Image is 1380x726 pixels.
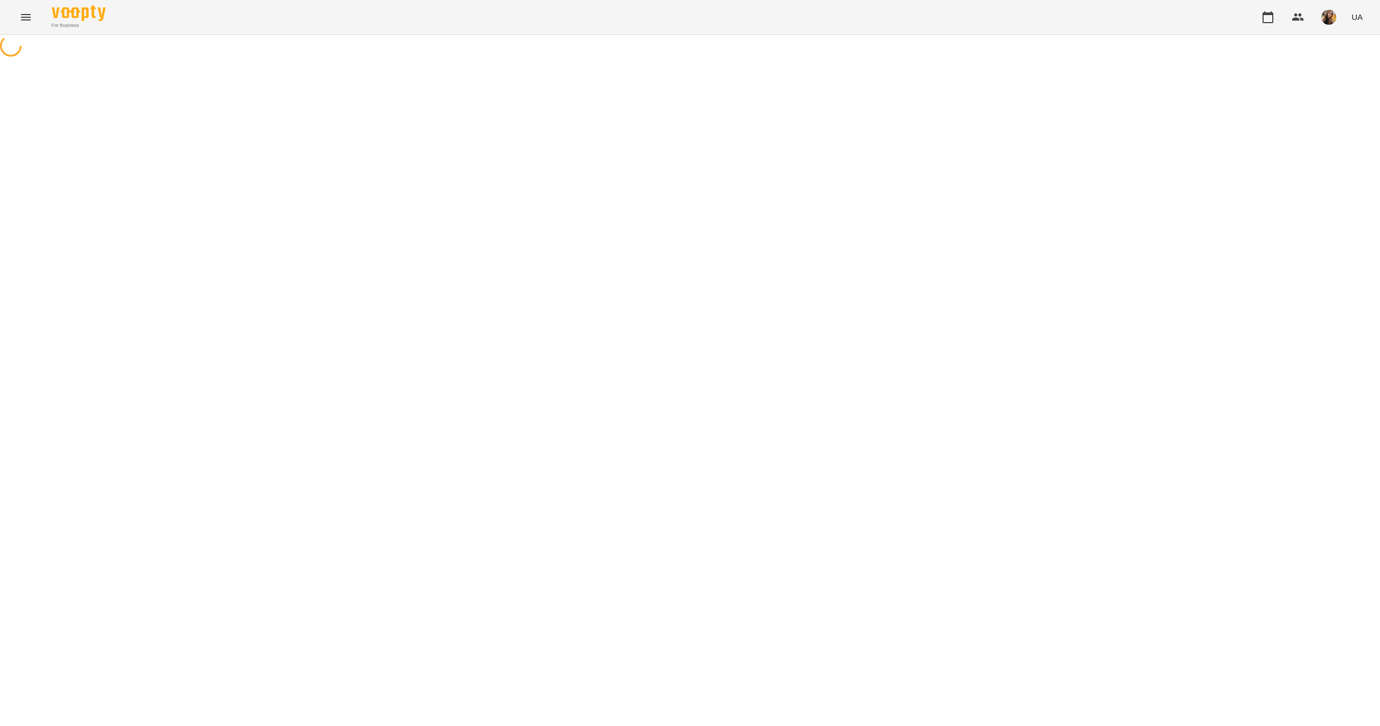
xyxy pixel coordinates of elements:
button: UA [1347,7,1367,27]
span: For Business [52,22,106,29]
img: 2d1d2c17ffccc5d6363169c503fcce50.jpg [1321,10,1336,25]
button: Menu [13,4,39,30]
img: Voopty Logo [52,5,106,21]
span: UA [1351,11,1363,23]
